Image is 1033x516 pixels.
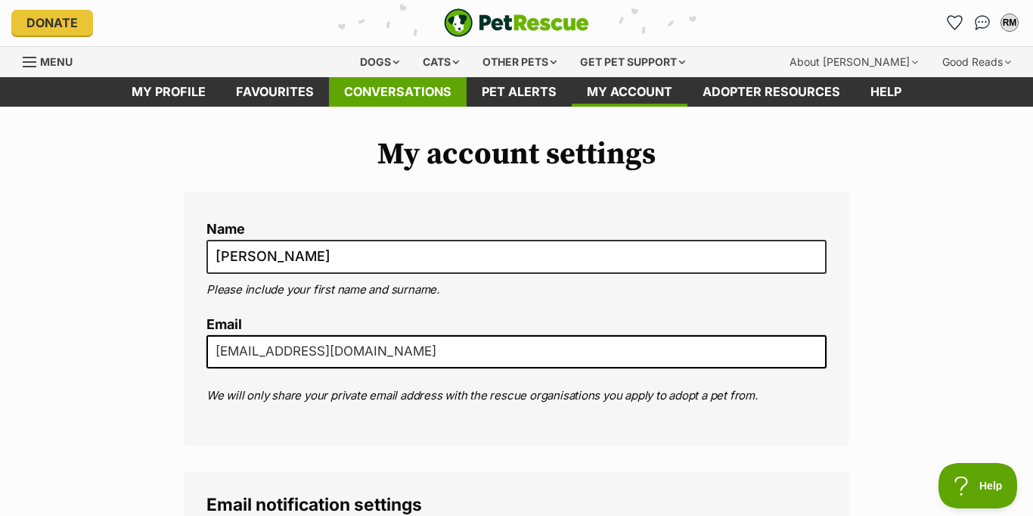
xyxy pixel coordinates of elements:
h1: My account settings [184,137,849,172]
label: Email [206,317,827,333]
p: We will only share your private email address with the rescue organisations you apply to adopt a ... [206,387,827,405]
div: Good Reads [932,47,1022,77]
a: Conversations [970,11,994,35]
div: Dogs [349,47,410,77]
a: My account [572,77,687,107]
a: PetRescue [444,8,589,37]
div: Get pet support [569,47,696,77]
a: Menu [23,47,83,74]
iframe: Help Scout Beacon - Open [938,463,1018,508]
ul: Account quick links [943,11,1022,35]
legend: Email notification settings [206,495,827,514]
img: logo-e224e6f780fb5917bec1dbf3a21bbac754714ae5b6737aabdf751b685950b380.svg [444,8,589,37]
a: conversations [329,77,467,107]
button: My account [997,11,1022,35]
div: Cats [412,47,470,77]
span: Menu [40,55,73,68]
a: Favourites [943,11,967,35]
a: Favourites [221,77,329,107]
label: Name [206,222,827,238]
a: Adopter resources [687,77,855,107]
div: Other pets [472,47,567,77]
div: About [PERSON_NAME] [779,47,929,77]
a: Help [855,77,917,107]
a: My profile [116,77,221,107]
a: Pet alerts [467,77,572,107]
img: chat-41dd97257d64d25036548639549fe6c8038ab92f7586957e7f3b1b290dea8141.svg [975,15,991,30]
a: Donate [11,10,93,36]
div: RM [1002,15,1017,30]
p: Please include your first name and surname. [206,281,827,299]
